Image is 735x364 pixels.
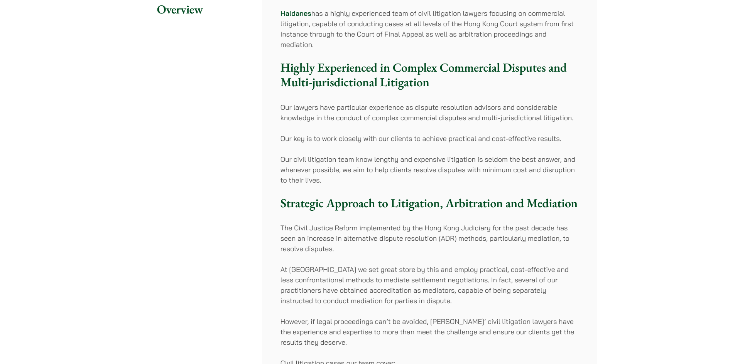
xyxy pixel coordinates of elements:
p: At [GEOGRAPHIC_DATA] we set great store by this and employ practical, cost-effective and less con... [280,264,578,306]
p: Our lawyers have particular experience as dispute resolution advisors and considerable knowledge ... [280,102,578,123]
p: Our key is to work closely with our clients to achieve practical and cost-effective results. [280,133,578,144]
p: The Civil Justice Reform implemented by the Hong Kong Judiciary for the past decade has seen an i... [280,223,578,254]
a: Haldanes [280,9,311,18]
p: However, if legal proceedings can’t be avoided, [PERSON_NAME]’ civil litigation lawyers have the ... [280,316,578,347]
h3: Strategic Approach to Litigation, Arbitration and Mediation [280,196,578,210]
h3: Highly Experienced in Complex Commercial Disputes and Multi-jurisdictional Litigation [280,60,578,90]
p: Our civil litigation team know lengthy and expensive litigation is seldom the best answer, and wh... [280,154,578,185]
p: has a highly experienced team of civil litigation lawyers focusing on commercial litigation, capa... [280,8,578,50]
